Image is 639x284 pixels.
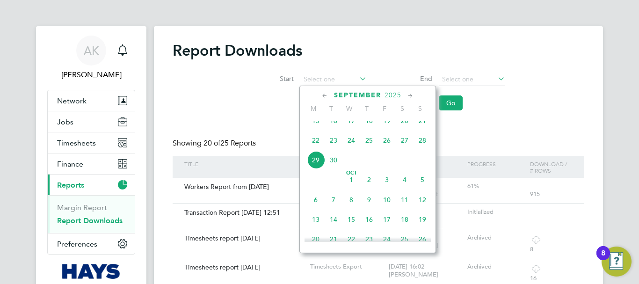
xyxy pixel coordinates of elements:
[414,191,431,209] span: 12
[203,138,256,148] span: 25 Reports
[325,191,342,209] span: 7
[173,41,584,60] h2: Report Downloads
[47,264,135,279] a: Go to home page
[48,111,135,132] button: Jobs
[378,230,396,248] span: 24
[386,258,465,284] div: [DATE] 16:02
[334,91,381,99] span: September
[182,229,308,247] div: Timesheets report [DATE]
[57,117,73,126] span: Jobs
[182,178,308,196] div: Workers Report from [DATE]
[342,171,360,189] span: 1
[47,36,135,80] a: AK[PERSON_NAME]
[396,131,414,149] span: 27
[340,104,358,113] span: W
[307,131,325,149] span: 22
[530,190,540,198] span: 915
[173,138,258,148] div: Showing
[342,211,360,228] span: 15
[305,104,322,113] span: M
[414,230,431,248] span: 26
[360,191,378,209] span: 9
[57,203,107,212] a: Margin Report
[465,258,528,276] div: Archived
[57,181,84,189] span: Reports
[378,191,396,209] span: 10
[342,131,360,149] span: 24
[182,156,308,172] div: Title
[396,112,414,130] span: 20
[325,211,342,228] span: 14
[396,191,414,209] span: 11
[530,274,537,282] span: 16
[393,104,411,113] span: S
[360,211,378,228] span: 16
[360,171,378,189] span: 2
[308,258,386,276] div: Timesheets Export
[62,264,121,279] img: hays-logo-retina.png
[48,195,135,233] div: Reports
[182,258,308,276] div: Timesheets report [DATE]
[360,131,378,149] span: 25
[203,138,220,148] span: 20 of
[378,131,396,149] span: 26
[342,191,360,209] span: 8
[360,230,378,248] span: 23
[48,132,135,153] button: Timesheets
[389,270,438,278] span: [PERSON_NAME]
[414,131,431,149] span: 28
[530,167,551,174] span: # Rows
[528,156,575,178] div: Download /
[414,171,431,189] span: 5
[48,153,135,174] button: Finance
[396,230,414,248] span: 25
[307,230,325,248] span: 20
[57,216,123,225] a: Report Downloads
[307,112,325,130] span: 15
[378,112,396,130] span: 19
[300,73,367,86] input: Select one
[57,160,83,168] span: Finance
[48,233,135,254] button: Preferences
[325,230,342,248] span: 21
[390,74,432,83] label: End
[385,91,401,99] span: 2025
[84,44,99,57] span: AK
[182,204,308,221] div: Transaction Report [DATE] 12:51
[342,230,360,248] span: 22
[325,131,342,149] span: 23
[465,229,528,247] div: Archived
[48,90,135,111] button: Network
[414,211,431,228] span: 19
[601,253,605,265] div: 8
[342,112,360,130] span: 17
[378,211,396,228] span: 17
[252,74,294,83] label: Start
[465,204,528,221] div: Initialized
[439,95,463,110] button: Go
[342,171,360,175] span: Oct
[325,112,342,130] span: 16
[307,191,325,209] span: 6
[57,240,97,248] span: Preferences
[307,211,325,228] span: 13
[465,156,528,172] div: Progress
[411,104,429,113] span: S
[378,171,396,189] span: 3
[376,104,393,113] span: F
[602,247,632,277] button: Open Resource Center, 8 new notifications
[57,138,96,147] span: Timesheets
[396,171,414,189] span: 4
[358,104,376,113] span: T
[307,151,325,169] span: 29
[530,245,533,253] span: 8
[48,175,135,195] button: Reports
[414,112,431,130] span: 21
[465,178,528,195] div: 61%
[322,104,340,113] span: T
[325,151,342,169] span: 30
[47,69,135,80] span: Anshu Kumar
[360,112,378,130] span: 18
[439,73,505,86] input: Select one
[396,211,414,228] span: 18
